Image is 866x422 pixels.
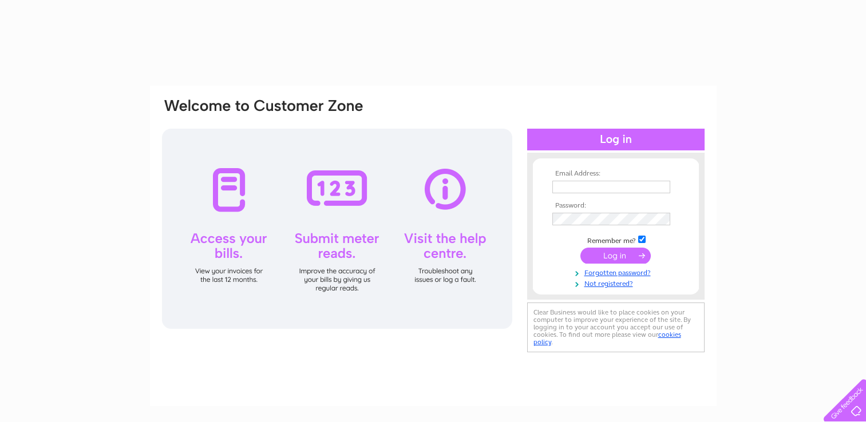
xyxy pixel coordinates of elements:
th: Email Address: [549,170,682,178]
input: Submit [580,248,651,264]
a: Not registered? [552,277,682,288]
a: Forgotten password? [552,266,682,277]
td: Remember me? [549,234,682,245]
a: cookies policy [533,331,681,346]
div: Clear Business would like to place cookies on your computer to improve your experience of the sit... [527,302,705,352]
th: Password: [549,202,682,210]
